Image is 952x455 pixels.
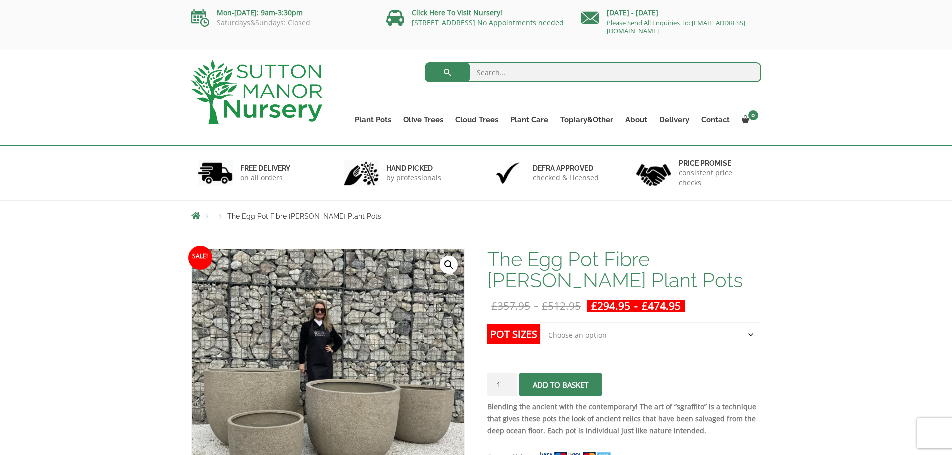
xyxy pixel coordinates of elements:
img: 3.jpg [490,160,525,186]
h1: The Egg Pot Fibre [PERSON_NAME] Plant Pots [487,249,761,291]
span: £ [542,299,548,313]
button: Add to basket [519,373,602,396]
p: by professionals [386,173,441,183]
strong: Blending the ancient with the contemporary! The art of “sgraffito” is a technique that gives thes... [487,402,756,435]
p: Saturdays&Sundays: Closed [191,19,371,27]
nav: Breadcrumbs [191,212,761,220]
a: [STREET_ADDRESS] No Appointments needed [412,18,564,27]
a: Please Send All Enquiries To: [EMAIL_ADDRESS][DOMAIN_NAME] [607,18,745,35]
h6: Price promise [679,159,755,168]
p: Mon-[DATE]: 9am-3:30pm [191,7,371,19]
a: Contact [695,113,736,127]
del: - [487,300,585,312]
bdi: 512.95 [542,299,581,313]
a: Plant Pots [349,113,397,127]
a: Topiary&Other [554,113,619,127]
img: 2.jpg [344,160,379,186]
span: 0 [748,110,758,120]
a: View full-screen image gallery [440,256,458,274]
a: About [619,113,653,127]
a: Delivery [653,113,695,127]
bdi: 357.95 [491,299,530,313]
span: The Egg Pot Fibre [PERSON_NAME] Plant Pots [227,212,381,220]
ins: - [587,300,685,312]
p: consistent price checks [679,168,755,188]
p: checked & Licensed [533,173,599,183]
a: Cloud Trees [449,113,504,127]
img: 4.jpg [636,158,671,188]
a: Plant Care [504,113,554,127]
span: £ [642,299,648,313]
img: 1.jpg [198,160,233,186]
label: Pot Sizes [487,324,540,344]
span: Sale! [188,246,212,270]
bdi: 474.95 [642,299,681,313]
span: £ [591,299,597,313]
p: on all orders [240,173,290,183]
a: Click Here To Visit Nursery! [412,8,502,17]
bdi: 294.95 [591,299,630,313]
h6: hand picked [386,164,441,173]
h6: Defra approved [533,164,599,173]
a: Olive Trees [397,113,449,127]
span: £ [491,299,497,313]
p: [DATE] - [DATE] [581,7,761,19]
input: Search... [425,62,761,82]
h6: FREE DELIVERY [240,164,290,173]
img: logo [191,60,322,124]
input: Product quantity [487,373,517,396]
a: 0 [736,113,761,127]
